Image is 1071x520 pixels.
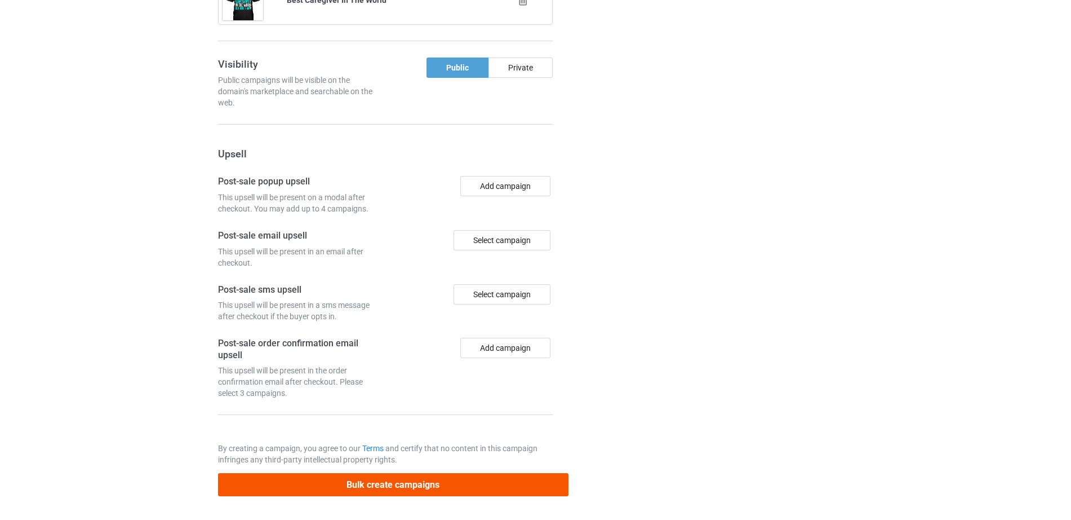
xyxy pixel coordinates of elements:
[218,230,381,242] h4: Post-sale email upsell
[218,338,381,361] h4: Post-sale order confirmation email upsell
[454,284,550,305] div: Select campaign
[218,365,381,399] div: This upsell will be present in the order confirmation email after checkout. Please select 3 campa...
[454,230,550,250] div: Select campaign
[218,246,381,268] div: This upsell will be present in an email after checkout.
[460,176,550,196] button: Add campaign
[218,443,553,465] p: By creating a campaign, you agree to our and certify that no content in this campaign infringes a...
[218,473,568,496] button: Bulk create campaigns
[218,176,381,188] h4: Post-sale popup upsell
[426,58,488,78] div: Public
[218,74,381,108] div: Public campaigns will be visible on the domain's marketplace and searchable on the web.
[362,444,384,453] a: Terms
[218,147,553,160] h3: Upsell
[218,192,381,214] div: This upsell will be present on a modal after checkout. You may add up to 4 campaigns.
[218,299,381,322] div: This upsell will be present in a sms message after checkout if the buyer opts in.
[488,58,553,78] div: Private
[460,338,550,358] button: Add campaign
[218,284,381,296] h4: Post-sale sms upsell
[218,58,381,70] h3: Visibility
